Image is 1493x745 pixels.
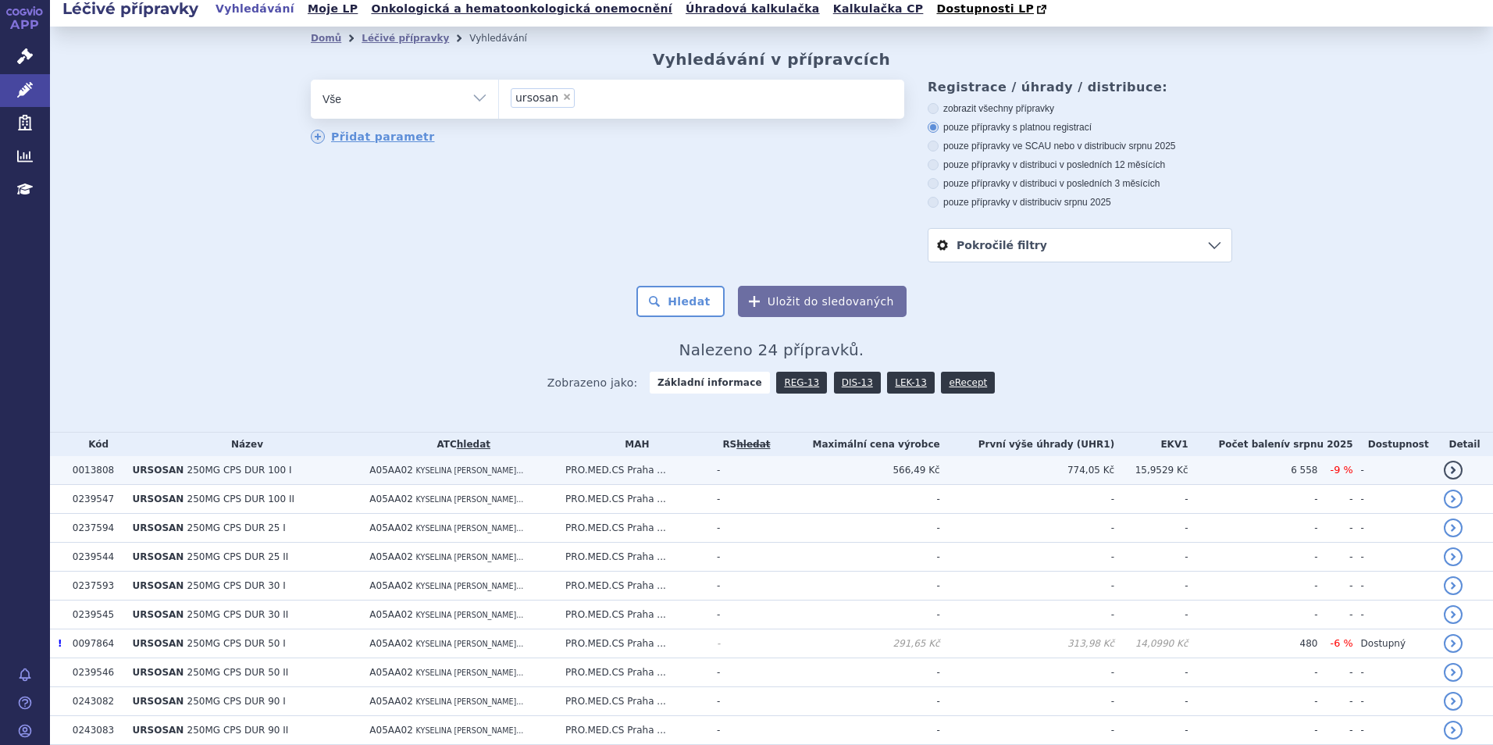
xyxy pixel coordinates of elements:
td: - [940,716,1114,745]
td: - [709,601,776,629]
td: - [1353,716,1436,745]
span: 250MG CPS DUR 25 I [187,522,286,533]
td: PRO.MED.CS Praha ... [558,456,709,485]
a: hledat [457,439,490,450]
td: - [1317,658,1352,687]
span: -6 % [1331,637,1353,649]
td: - [709,543,776,572]
td: - [1317,514,1352,543]
td: PRO.MED.CS Praha ... [558,687,709,716]
h2: Vyhledávání v přípravcích [653,50,891,69]
td: - [1114,572,1188,601]
td: - [1353,485,1436,514]
th: EKV1 [1114,433,1188,456]
span: A05AA02 [369,580,413,591]
label: pouze přípravky ve SCAU nebo v distribuci [928,140,1232,152]
td: - [1114,543,1188,572]
td: - [776,514,940,543]
td: - [940,514,1114,543]
a: eRecept [941,372,995,394]
span: A05AA02 [369,609,413,620]
td: 480 [1188,629,1318,658]
td: 0239546 [65,658,125,687]
td: PRO.MED.CS Praha ... [558,572,709,601]
td: - [709,687,776,716]
td: - [1188,687,1318,716]
span: URSOSAN [133,522,184,533]
span: KYSELINA [PERSON_NAME]... [416,697,524,706]
td: PRO.MED.CS Praha ... [558,514,709,543]
span: URSOSAN [133,667,184,678]
th: RS [709,433,776,456]
span: A05AA02 [369,522,413,533]
td: 14,0990 Kč [1114,629,1188,658]
input: ursosan [579,87,588,107]
span: Poslední data tohoto produktu jsou ze SCAU platného k 01.01.2012. [58,638,62,649]
a: Přidat parametr [311,130,435,144]
td: PRO.MED.CS Praha ... [558,543,709,572]
a: detail [1444,634,1463,653]
td: - [709,514,776,543]
td: PRO.MED.CS Praha ... [558,629,709,658]
td: - [1114,601,1188,629]
span: KYSELINA [PERSON_NAME]... [416,640,524,648]
th: Počet balení [1188,433,1353,456]
td: 0239547 [65,485,125,514]
td: - [1353,687,1436,716]
strong: Základní informace [650,372,770,394]
a: REG-13 [776,372,827,394]
td: - [1317,572,1352,601]
span: KYSELINA [PERSON_NAME]... [416,524,524,533]
th: Kód [65,433,125,456]
td: - [1353,601,1436,629]
td: PRO.MED.CS Praha ... [558,485,709,514]
td: - [709,658,776,687]
span: URSOSAN [133,638,184,649]
td: 15,9529 Kč [1114,456,1188,485]
span: 250MG CPS DUR 30 II [187,609,289,620]
th: ATC [362,433,558,456]
span: KYSELINA [PERSON_NAME]... [416,466,524,475]
td: - [1317,716,1352,745]
td: - [1114,687,1188,716]
td: 774,05 Kč [940,456,1114,485]
label: zobrazit všechny přípravky [928,102,1232,115]
span: Zobrazeno jako: [547,372,638,394]
th: Název [125,433,362,456]
a: DIS-13 [834,372,881,394]
span: 250MG CPS DUR 100 I [187,465,292,476]
span: KYSELINA [PERSON_NAME]... [416,668,524,677]
span: URSOSAN [133,465,184,476]
td: - [940,572,1114,601]
span: 250MG CPS DUR 100 II [187,494,294,504]
td: - [940,485,1114,514]
span: A05AA02 [369,465,413,476]
del: hledat [736,439,770,450]
td: 0097864 [65,629,125,658]
span: 250MG CPS DUR 90 II [187,725,289,736]
td: PRO.MED.CS Praha ... [558,658,709,687]
span: v srpnu 2025 [1121,141,1175,151]
span: 250MG CPS DUR 90 I [187,696,286,707]
label: pouze přípravky s platnou registrací [928,121,1232,134]
th: MAH [558,433,709,456]
button: Uložit do sledovaných [738,286,907,317]
td: 313,98 Kč [940,629,1114,658]
a: Pokročilé filtry [928,229,1231,262]
td: - [1114,658,1188,687]
td: - [1317,485,1352,514]
td: - [1188,716,1318,745]
td: - [1317,601,1352,629]
th: První výše úhrady (UHR1) [940,433,1114,456]
td: PRO.MED.CS Praha ... [558,601,709,629]
span: A05AA02 [369,638,413,649]
th: Maximální cena výrobce [776,433,940,456]
td: - [1188,658,1318,687]
td: - [1353,543,1436,572]
td: - [1188,543,1318,572]
td: 291,65 Kč [776,629,940,658]
a: detail [1444,490,1463,508]
td: - [709,629,776,658]
td: - [1317,543,1352,572]
a: detail [1444,605,1463,624]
